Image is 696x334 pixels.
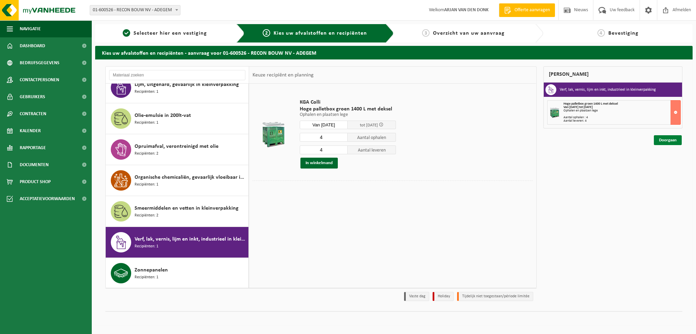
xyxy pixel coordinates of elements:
li: Holiday [433,292,454,301]
span: Selecteer hier een vestiging [134,31,207,36]
div: Ophalen en plaatsen lege [563,109,681,112]
span: Opruimafval, verontreinigd met olie [135,142,219,151]
span: Lijm, uitgehard, gevaarlijk in kleinverpakking [135,81,239,89]
span: KGA Colli [300,99,396,106]
span: 2 [263,29,270,37]
li: Tijdelijk niet toegestaan/période limitée [457,292,533,301]
button: Smeermiddelen en vetten in kleinverpakking Recipiënten: 2 [106,196,249,227]
a: 1Selecteer hier een vestiging [99,29,231,37]
span: Acceptatievoorwaarden [20,190,75,207]
span: Recipiënten: 1 [135,89,158,95]
div: Aantal ophalen : 4 [563,116,681,119]
a: Offerte aanvragen [499,3,555,17]
span: Documenten [20,156,49,173]
span: 01-600526 - RECON BOUW NV - ADEGEM [90,5,180,15]
span: tot [DATE] [360,123,378,127]
button: In winkelmand [300,158,338,169]
span: Bedrijfsgegevens [20,54,59,71]
span: Aantal ophalen [348,133,396,142]
p: Ophalen en plaatsen lege [300,112,396,117]
h3: Verf, lak, vernis, lijm en inkt, industrieel in kleinverpakking [560,84,656,95]
strong: ARJAN VAN DEN DONK [444,7,489,13]
span: Contracten [20,105,46,122]
span: Smeermiddelen en vetten in kleinverpakking [135,204,239,212]
span: Dashboard [20,37,45,54]
span: Overzicht van uw aanvraag [433,31,505,36]
input: Materiaal zoeken [109,70,245,80]
button: Zonnepanelen Recipiënten: 1 [106,258,249,288]
div: [PERSON_NAME] [543,66,683,83]
span: Gebruikers [20,88,45,105]
span: Product Shop [20,173,51,190]
span: Offerte aanvragen [513,7,552,14]
h2: Kies uw afvalstoffen en recipiënten - aanvraag voor 01-600526 - RECON BOUW NV - ADEGEM [95,46,693,59]
span: Olie-emulsie in 200lt-vat [135,111,191,120]
span: Zonnepanelen [135,266,168,274]
span: 1 [123,29,130,37]
button: Verf, lak, vernis, lijm en inkt, industrieel in kleinverpakking Recipiënten: 1 [106,227,249,258]
button: Organische chemicaliën, gevaarlijk vloeibaar in kleinverpakking Recipiënten: 1 [106,165,249,196]
div: Aantal leveren: 4 [563,119,681,123]
span: Recipiënten: 2 [135,151,158,157]
span: Rapportage [20,139,46,156]
span: 4 [597,29,605,37]
span: Contactpersonen [20,71,59,88]
button: Olie-emulsie in 200lt-vat Recipiënten: 1 [106,103,249,134]
span: Organische chemicaliën, gevaarlijk vloeibaar in kleinverpakking [135,173,247,181]
span: Hoge palletbox groen 1400 L met deksel [563,102,618,106]
span: Bevestiging [608,31,639,36]
span: Recipiënten: 1 [135,181,158,188]
button: Opruimafval, verontreinigd met olie Recipiënten: 2 [106,134,249,165]
a: Doorgaan [654,135,682,145]
div: Keuze recipiënt en planning [249,67,317,84]
span: 3 [422,29,430,37]
strong: Van [DATE] tot [DATE] [563,105,593,109]
span: Recipiënten: 1 [135,274,158,281]
span: Verf, lak, vernis, lijm en inkt, industrieel in kleinverpakking [135,235,247,243]
span: Aantal leveren [348,145,396,154]
span: Recipiënten: 1 [135,120,158,126]
input: Selecteer datum [300,121,348,129]
span: Recipiënten: 1 [135,243,158,250]
li: Vaste dag [404,292,429,301]
span: Kalender [20,122,41,139]
button: Lijm, uitgehard, gevaarlijk in kleinverpakking Recipiënten: 1 [106,72,249,103]
span: Recipiënten: 2 [135,212,158,219]
span: Hoge palletbox groen 1400 L met deksel [300,106,396,112]
span: Kies uw afvalstoffen en recipiënten [274,31,367,36]
span: Navigatie [20,20,41,37]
